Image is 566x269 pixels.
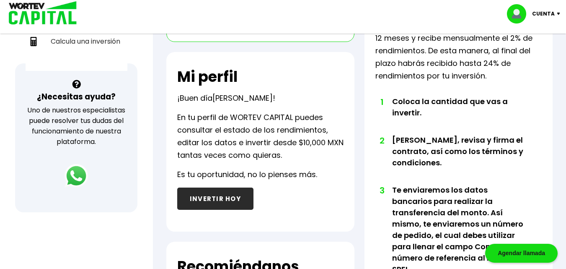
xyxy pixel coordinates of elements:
[380,96,384,108] span: 1
[177,188,253,210] button: INVERTIR HOY
[212,93,273,103] span: [PERSON_NAME]
[380,184,384,197] span: 3
[29,37,38,46] img: calculadora-icon.17d418c4.svg
[26,105,127,147] p: Uno de nuestros especialistas puede resolver tus dudas del funcionamiento de nuestra plataforma.
[37,91,116,103] h3: ¿Necesitas ayuda?
[380,134,384,147] span: 2
[65,164,88,188] img: logos_whatsapp-icon.242b2217.svg
[392,134,525,184] li: [PERSON_NAME], revisa y firma el contrato, así como los términos y condiciones.
[375,19,542,82] p: Invierte desde $10,000 MXN por un plazo de 12 meses y recibe mensualmente el 2% de rendimientos. ...
[177,68,238,85] h2: Mi perfil
[507,4,532,24] img: profile-image
[177,168,317,181] p: Es tu oportunidad, no lo pienses más.
[177,111,344,162] p: En tu perfil de WORTEV CAPITAL puedes consultar el estado de los rendimientos, editar los datos e...
[532,8,555,20] p: Cuenta
[26,33,127,50] a: Calcula una inversión
[485,244,558,263] div: Agendar llamada
[177,92,275,104] p: ¡Buen día !
[555,13,566,15] img: icon-down
[392,96,525,134] li: Coloca la cantidad que vas a invertir.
